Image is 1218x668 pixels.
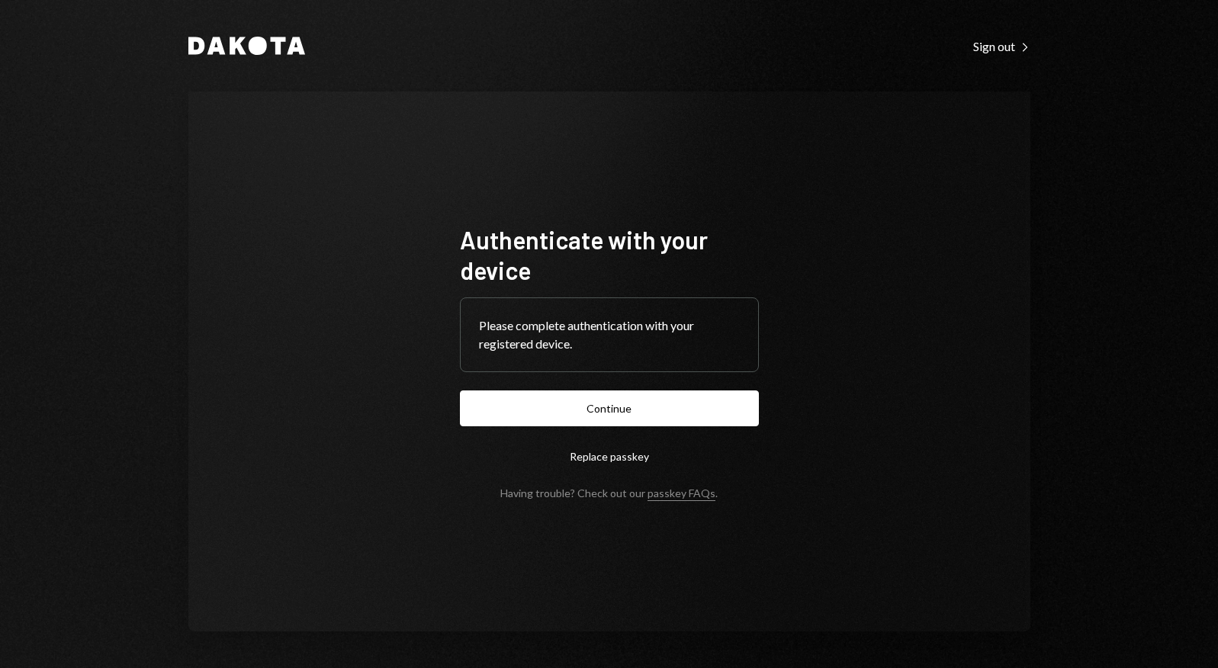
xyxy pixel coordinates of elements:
h1: Authenticate with your device [460,224,759,285]
div: Sign out [973,39,1030,54]
div: Having trouble? Check out our . [500,487,718,499]
a: Sign out [973,37,1030,54]
div: Please complete authentication with your registered device. [479,316,740,353]
button: Replace passkey [460,438,759,474]
a: passkey FAQs [648,487,715,501]
button: Continue [460,390,759,426]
